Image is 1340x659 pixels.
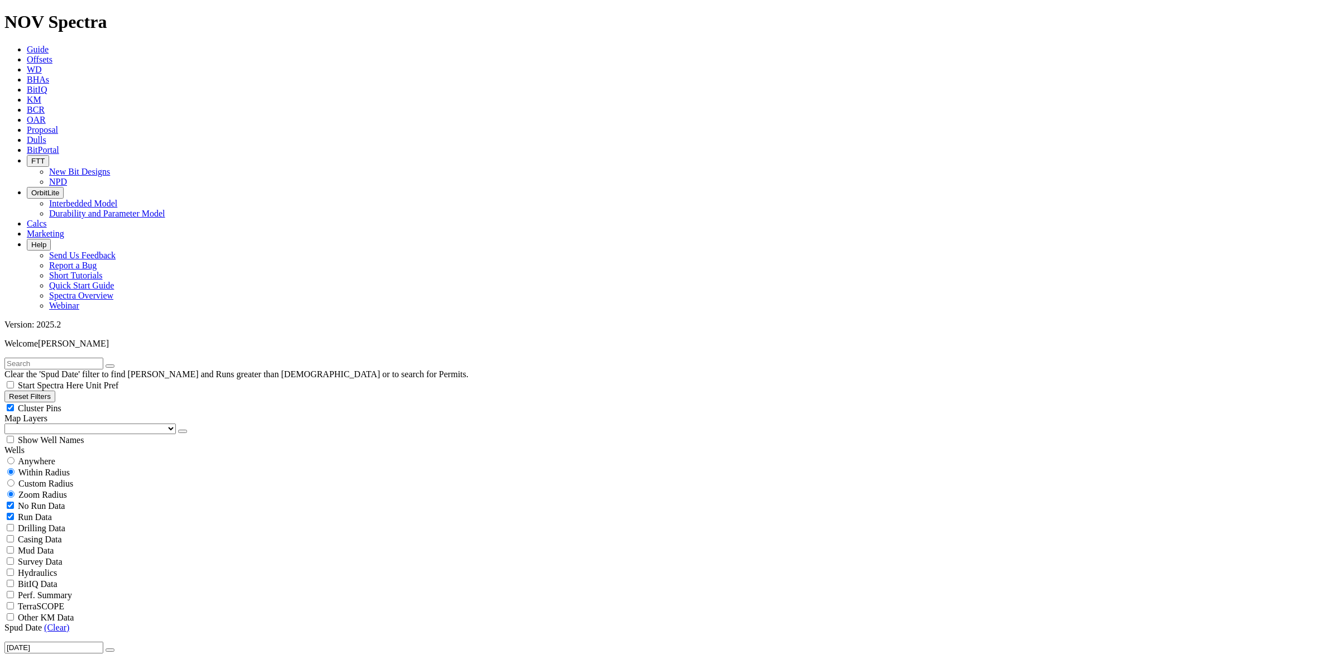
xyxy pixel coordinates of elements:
[27,85,47,94] a: BitIQ
[18,468,70,477] span: Within Radius
[38,339,109,348] span: [PERSON_NAME]
[31,240,46,249] span: Help
[27,75,49,84] a: BHAs
[49,271,103,280] a: Short Tutorials
[4,369,468,379] span: Clear the 'Spud Date' filter to find [PERSON_NAME] and Runs greater than [DEMOGRAPHIC_DATA] or to...
[18,557,63,566] span: Survey Data
[27,45,49,54] a: Guide
[4,600,1336,612] filter-controls-checkbox: TerraSCOPE Data
[18,512,52,522] span: Run Data
[44,623,69,632] a: (Clear)
[4,612,1336,623] filter-controls-checkbox: TerraSCOPE Data
[49,199,117,208] a: Interbedded Model
[27,125,58,134] a: Proposal
[49,251,116,260] a: Send Us Feedback
[7,381,14,388] input: Start Spectra Here
[18,435,84,445] span: Show Well Names
[27,219,47,228] a: Calcs
[18,568,57,578] span: Hydraulics
[85,381,118,390] span: Unit Pref
[49,261,97,270] a: Report a Bug
[27,55,52,64] a: Offsets
[49,301,79,310] a: Webinar
[27,115,46,124] a: OAR
[31,157,45,165] span: FTT
[27,95,41,104] a: KM
[4,391,55,402] button: Reset Filters
[49,281,114,290] a: Quick Start Guide
[18,613,74,622] span: Other KM Data
[18,590,72,600] span: Perf. Summary
[18,479,73,488] span: Custom Radius
[4,623,42,632] span: Spud Date
[27,239,51,251] button: Help
[27,135,46,145] a: Dulls
[18,523,65,533] span: Drilling Data
[4,413,47,423] span: Map Layers
[4,589,1336,600] filter-controls-checkbox: Performance Summary
[27,105,45,114] a: BCR
[18,535,62,544] span: Casing Data
[18,501,65,511] span: No Run Data
[4,358,103,369] input: Search
[27,145,59,155] a: BitPortal
[4,642,103,653] input: After
[18,546,54,555] span: Mud Data
[49,167,110,176] a: New Bit Designs
[18,403,61,413] span: Cluster Pins
[27,65,42,74] a: WD
[18,381,83,390] span: Start Spectra Here
[18,579,58,589] span: BitIQ Data
[18,456,55,466] span: Anywhere
[18,490,67,499] span: Zoom Radius
[4,320,1336,330] div: Version: 2025.2
[18,602,64,611] span: TerraSCOPE
[49,177,67,186] a: NPD
[27,155,49,167] button: FTT
[4,12,1336,32] h1: NOV Spectra
[4,445,1336,455] div: Wells
[4,339,1336,349] p: Welcome
[27,229,64,238] a: Marketing
[49,291,113,300] a: Spectra Overview
[27,187,64,199] button: OrbitLite
[49,209,165,218] a: Durability and Parameter Model
[31,189,59,197] span: OrbitLite
[4,567,1336,578] filter-controls-checkbox: Hydraulics Analysis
